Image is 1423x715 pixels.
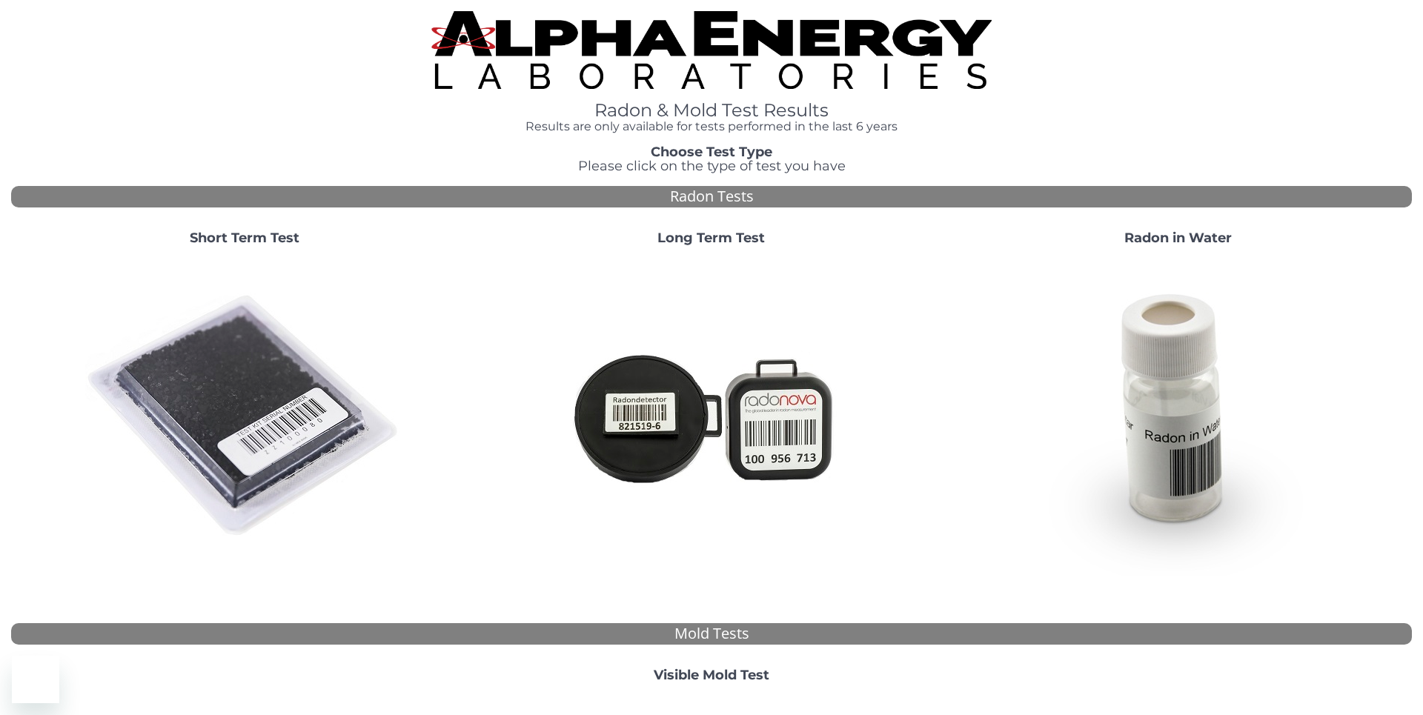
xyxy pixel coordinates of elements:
[190,230,299,246] strong: Short Term Test
[651,144,772,160] strong: Choose Test Type
[11,186,1412,207] div: Radon Tests
[431,101,992,120] h1: Radon & Mold Test Results
[431,11,992,89] img: TightCrop.jpg
[431,120,992,133] h4: Results are only available for tests performed in the last 6 years
[578,158,846,174] span: Please click on the type of test you have
[657,230,765,246] strong: Long Term Test
[654,667,769,683] strong: Visible Mold Test
[12,656,59,703] iframe: Button to launch messaging window
[11,623,1412,645] div: Mold Tests
[1124,230,1232,246] strong: Radon in Water
[1019,257,1338,576] img: RadoninWater.jpg
[552,257,871,576] img: Radtrak2vsRadtrak3.jpg
[85,257,404,576] img: ShortTerm.jpg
